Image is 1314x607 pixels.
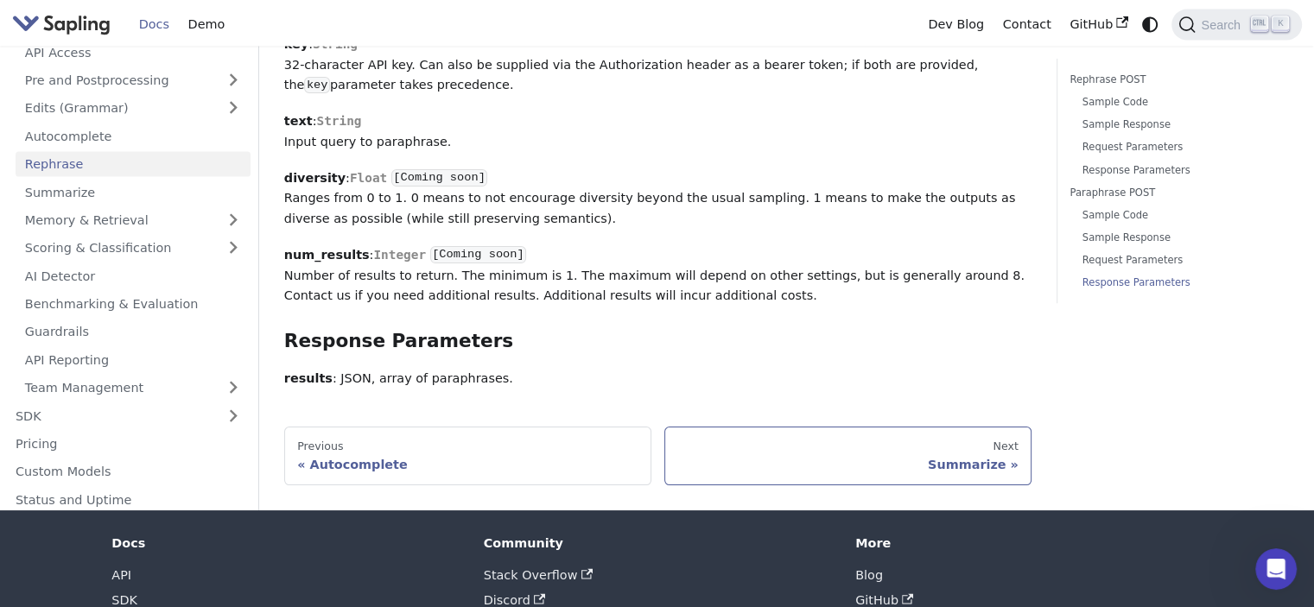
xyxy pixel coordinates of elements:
[484,593,546,607] a: Discord
[1196,18,1251,32] span: Search
[484,535,831,551] div: Community
[313,37,358,51] span: String
[12,12,117,37] a: Sapling.ai
[16,96,251,121] a: Edits (Grammar)
[284,114,313,128] strong: text
[6,403,216,428] a: SDK
[855,535,1203,551] div: More
[391,169,487,187] code: [Coming soon]
[16,236,251,261] a: Scoring & Classification
[430,246,526,263] code: [Coming soon]
[1171,9,1301,41] button: Search (Ctrl+K)
[111,568,131,582] a: API
[373,248,426,262] span: Integer
[1070,185,1283,201] a: Paraphrase POST
[1255,548,1297,590] iframe: Intercom live chat
[16,319,251,345] a: Guardrails
[918,11,993,38] a: Dev Blog
[1138,12,1163,37] button: Switch between dark and light mode (currently system mode)
[16,376,251,401] a: Team Management
[1082,207,1277,224] a: Sample Code
[484,568,593,582] a: Stack Overflow
[1082,230,1277,246] a: Sample Response
[1082,94,1277,111] a: Sample Code
[284,168,1032,230] p: : Ranges from 0 to 1. 0 means to not encourage diversity beyond the usual sampling. 1 means to ma...
[1082,252,1277,269] a: Request Parameters
[677,457,1019,472] div: Summarize
[16,180,251,205] a: Summarize
[16,152,251,177] a: Rephrase
[297,439,638,453] div: Previous
[12,12,111,37] img: Sapling.ai
[6,487,251,512] a: Status and Uptime
[284,427,651,485] a: PreviousAutocomplete
[216,403,251,428] button: Expand sidebar category 'SDK'
[284,371,333,385] strong: results
[111,535,459,551] div: Docs
[1272,16,1289,32] kbd: K
[1082,275,1277,291] a: Response Parameters
[16,123,251,149] a: Autocomplete
[284,369,1032,389] p: : JSON, array of paraphrases.
[855,568,883,582] a: Blog
[111,593,137,607] a: SDK
[284,248,370,262] strong: num_results
[284,171,346,185] strong: diversity
[6,459,251,484] a: Custom Models
[297,457,638,472] div: Autocomplete
[1060,11,1137,38] a: GitHub
[677,439,1019,453] div: Next
[130,11,179,38] a: Docs
[16,347,251,372] a: API Reporting
[855,593,914,607] a: GitHub
[284,35,1032,96] p: : 32-character API key. Can also be supplied via the Authorization header as a bearer token; if b...
[16,292,251,317] a: Benchmarking & Evaluation
[1082,117,1277,133] a: Sample Response
[316,114,361,128] span: String
[284,427,1032,485] nav: Docs pages
[1082,162,1277,179] a: Response Parameters
[993,11,1061,38] a: Contact
[16,208,251,233] a: Memory & Retrieval
[284,245,1032,307] p: : Number of results to return. The minimum is 1. The maximum will depend on other settings, but i...
[16,40,251,65] a: API Access
[16,263,251,288] a: AI Detector
[304,77,329,94] code: key
[1082,139,1277,155] a: Request Parameters
[16,68,251,93] a: Pre and Postprocessing
[664,427,1032,485] a: NextSummarize
[284,37,308,51] strong: key
[284,330,1032,353] h3: Response Parameters
[284,111,1032,153] p: : Input query to paraphrase.
[1070,72,1283,88] a: Rephrase POST
[6,432,251,457] a: Pricing
[179,11,234,38] a: Demo
[350,171,387,185] span: Float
